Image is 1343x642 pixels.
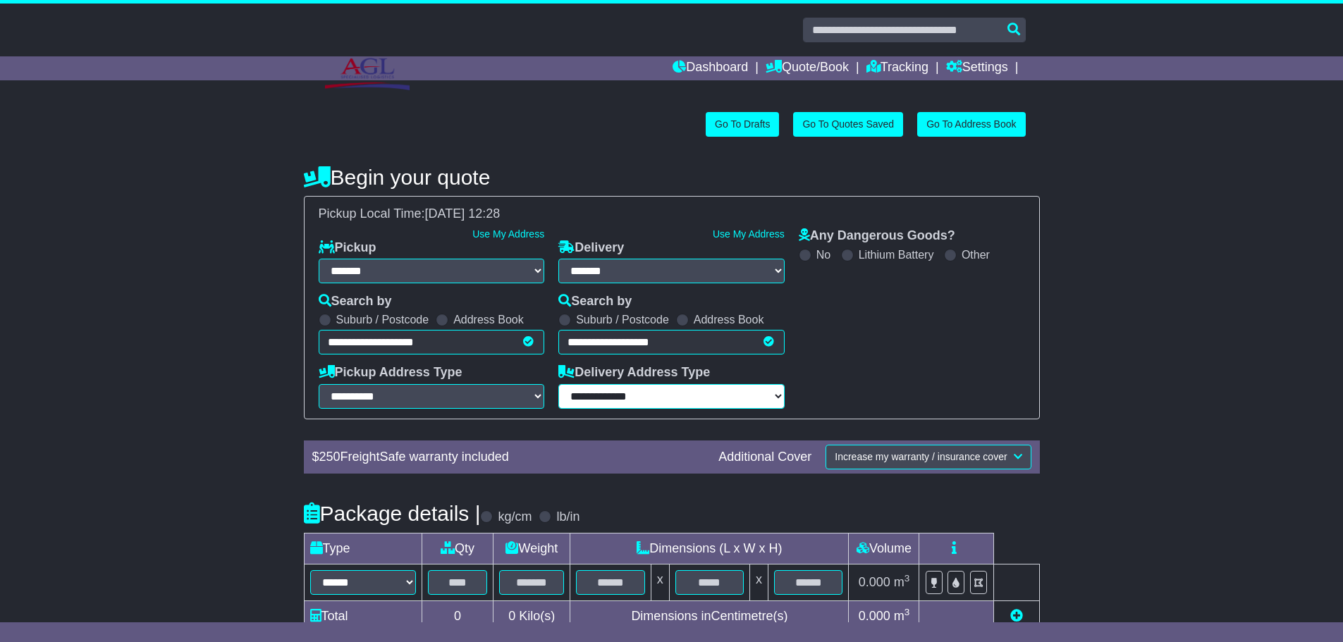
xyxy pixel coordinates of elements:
[493,533,570,564] td: Weight
[904,573,910,584] sup: 3
[319,240,376,256] label: Pickup
[498,510,532,525] label: kg/cm
[849,533,919,564] td: Volume
[493,600,570,631] td: Kilo(s)
[793,112,903,137] a: Go To Quotes Saved
[319,450,341,464] span: 250
[558,240,624,256] label: Delivery
[694,313,764,326] label: Address Book
[706,112,779,137] a: Go To Drafts
[304,600,422,631] td: Total
[558,365,710,381] label: Delivery Address Type
[673,56,748,80] a: Dashboard
[472,228,544,240] a: Use My Address
[425,206,501,221] span: [DATE] 12:28
[826,445,1031,469] button: Increase my warranty / insurance cover
[835,451,1007,462] span: Increase my warranty / insurance cover
[304,166,1040,189] h4: Begin your quote
[319,365,462,381] label: Pickup Address Type
[508,609,515,623] span: 0
[859,609,890,623] span: 0.000
[894,609,910,623] span: m
[766,56,849,80] a: Quote/Book
[713,228,785,240] a: Use My Address
[711,450,818,465] div: Additional Cover
[453,313,524,326] label: Address Book
[422,600,493,631] td: 0
[305,450,712,465] div: $ FreightSafe warranty included
[816,248,830,261] label: No
[312,206,1032,222] div: Pickup Local Time:
[799,228,955,244] label: Any Dangerous Goods?
[1010,609,1023,623] a: Add new item
[558,294,632,309] label: Search by
[946,56,1008,80] a: Settings
[962,248,990,261] label: Other
[894,575,910,589] span: m
[866,56,928,80] a: Tracking
[651,564,669,600] td: x
[556,510,579,525] label: lb/in
[336,313,429,326] label: Suburb / Postcode
[422,533,493,564] td: Qty
[304,533,422,564] td: Type
[917,112,1025,137] a: Go To Address Book
[570,600,849,631] td: Dimensions in Centimetre(s)
[319,294,392,309] label: Search by
[859,575,890,589] span: 0.000
[859,248,934,261] label: Lithium Battery
[570,533,849,564] td: Dimensions (L x W x H)
[750,564,768,600] td: x
[304,502,481,525] h4: Package details |
[576,313,669,326] label: Suburb / Postcode
[904,607,910,617] sup: 3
